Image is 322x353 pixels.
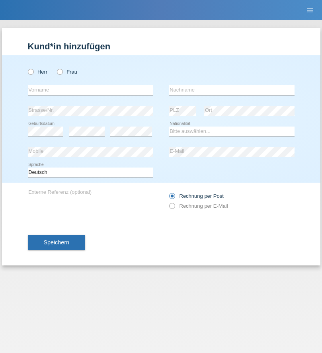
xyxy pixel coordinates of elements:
[169,203,174,213] input: Rechnung per E-Mail
[57,69,62,74] input: Frau
[169,193,174,203] input: Rechnung per Post
[306,6,314,14] i: menu
[28,69,33,74] input: Herr
[28,41,295,51] h1: Kund*in hinzufügen
[28,69,48,75] label: Herr
[57,69,77,75] label: Frau
[302,8,318,12] a: menu
[44,239,69,246] span: Speichern
[28,235,85,250] button: Speichern
[169,203,228,209] label: Rechnung per E-Mail
[169,193,224,199] label: Rechnung per Post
